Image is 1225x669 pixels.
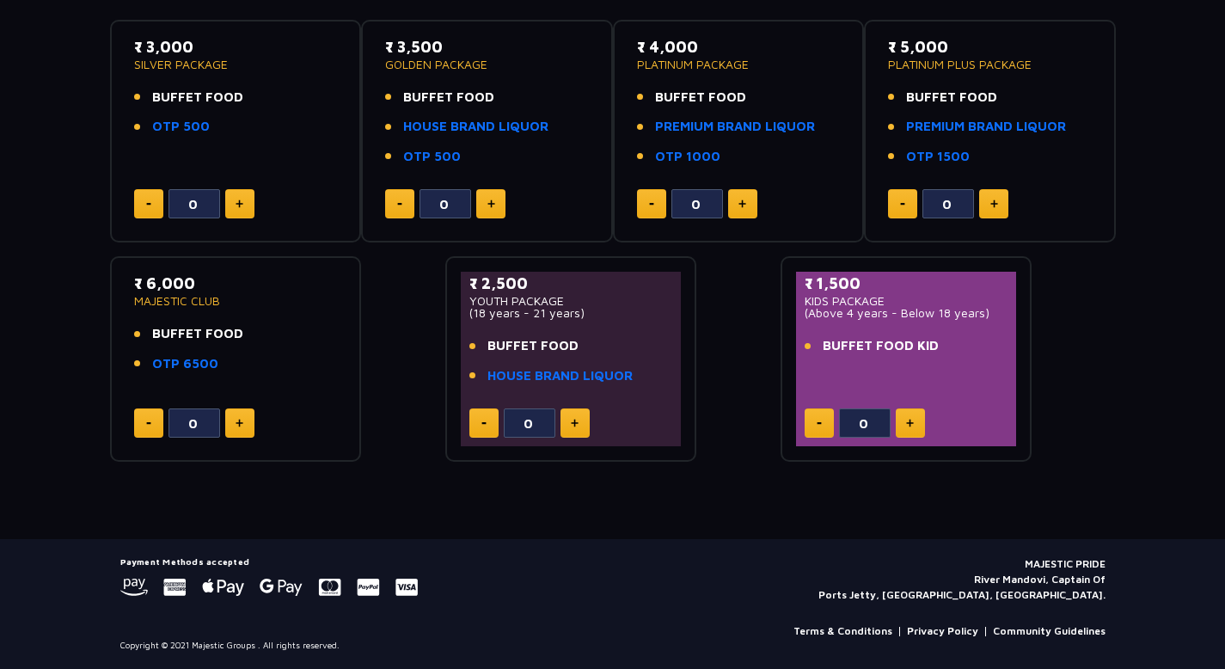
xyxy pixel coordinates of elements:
[906,419,914,427] img: plus
[236,419,243,427] img: plus
[469,272,673,295] p: ₹ 2,500
[823,336,939,356] span: BUFFET FOOD KID
[403,88,494,107] span: BUFFET FOOD
[469,307,673,319] p: (18 years - 21 years)
[397,203,402,206] img: minus
[906,117,1066,137] a: PREMIUM BRAND LIQUOR
[385,35,589,58] p: ₹ 3,500
[236,199,243,208] img: plus
[152,324,243,344] span: BUFFET FOOD
[134,35,338,58] p: ₹ 3,000
[655,88,746,107] span: BUFFET FOOD
[906,88,997,107] span: BUFFET FOOD
[120,556,418,567] h5: Payment Methods accepted
[487,366,633,386] a: HOUSE BRAND LIQUOR
[655,117,815,137] a: PREMIUM BRAND LIQUOR
[738,199,746,208] img: plus
[805,272,1008,295] p: ₹ 1,500
[487,336,579,356] span: BUFFET FOOD
[906,147,970,167] a: OTP 1500
[487,199,495,208] img: plus
[146,422,151,425] img: minus
[403,117,548,137] a: HOUSE BRAND LIQUOR
[403,147,461,167] a: OTP 500
[146,203,151,206] img: minus
[818,556,1106,603] p: MAJESTIC PRIDE River Mandovi, Captain Of Ports Jetty, [GEOGRAPHIC_DATA], [GEOGRAPHIC_DATA].
[888,35,1092,58] p: ₹ 5,000
[385,58,589,71] p: GOLDEN PACKAGE
[152,88,243,107] span: BUFFET FOOD
[900,203,905,206] img: minus
[990,199,998,208] img: plus
[888,58,1092,71] p: PLATINUM PLUS PACKAGE
[993,623,1106,639] a: Community Guidelines
[134,58,338,71] p: SILVER PACKAGE
[481,422,487,425] img: minus
[817,422,822,425] img: minus
[655,147,720,167] a: OTP 1000
[649,203,654,206] img: minus
[152,354,218,374] a: OTP 6500
[152,117,210,137] a: OTP 500
[637,35,841,58] p: ₹ 4,000
[134,272,338,295] p: ₹ 6,000
[805,295,1008,307] p: KIDS PACKAGE
[793,623,892,639] a: Terms & Conditions
[469,295,673,307] p: YOUTH PACKAGE
[134,295,338,307] p: MAJESTIC CLUB
[571,419,579,427] img: plus
[805,307,1008,319] p: (Above 4 years - Below 18 years)
[907,623,978,639] a: Privacy Policy
[637,58,841,71] p: PLATINUM PACKAGE
[120,639,340,652] p: Copyright © 2021 Majestic Groups . All rights reserved.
